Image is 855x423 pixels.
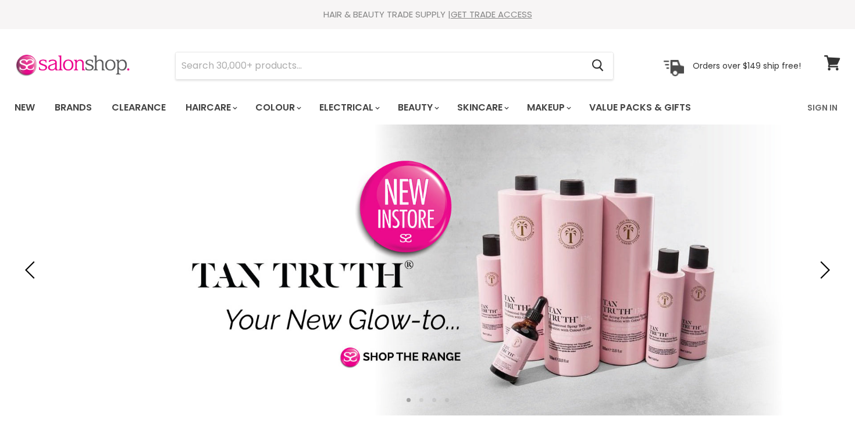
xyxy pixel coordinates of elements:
[451,8,532,20] a: GET TRADE ACCESS
[445,398,449,402] li: Page dot 4
[247,95,308,120] a: Colour
[419,398,423,402] li: Page dot 2
[311,95,387,120] a: Electrical
[103,95,174,120] a: Clearance
[46,95,101,120] a: Brands
[693,60,801,70] p: Orders over $149 ship free!
[811,258,835,282] button: Next
[6,91,750,125] ul: Main menu
[20,258,44,282] button: Previous
[518,95,578,120] a: Makeup
[448,95,516,120] a: Skincare
[800,95,845,120] a: Sign In
[582,52,613,79] button: Search
[407,398,411,402] li: Page dot 1
[177,95,244,120] a: Haircare
[6,95,44,120] a: New
[432,398,436,402] li: Page dot 3
[175,52,614,80] form: Product
[176,52,582,79] input: Search
[389,95,446,120] a: Beauty
[580,95,700,120] a: Value Packs & Gifts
